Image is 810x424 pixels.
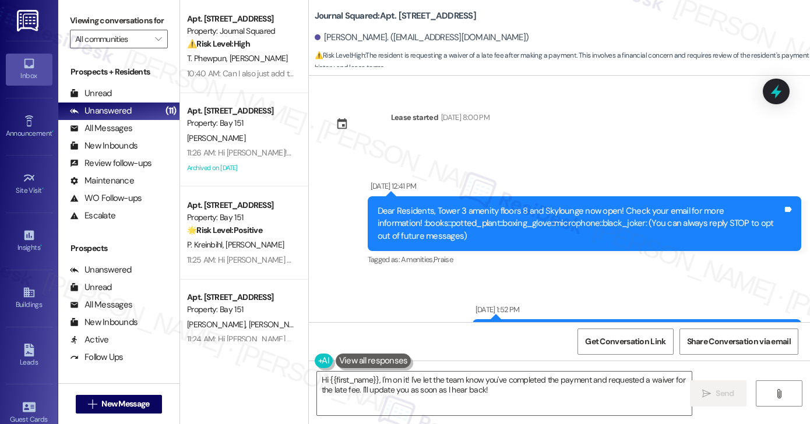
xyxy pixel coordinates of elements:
[6,168,52,200] a: Site Visit •
[187,291,295,303] div: Apt. [STREET_ADDRESS]
[187,105,295,117] div: Apt. [STREET_ADDRESS]
[187,239,226,250] span: P. Kreinbihl
[70,12,168,30] label: Viewing conversations for
[70,334,109,346] div: Active
[187,319,249,330] span: [PERSON_NAME]
[70,122,132,135] div: All Messages
[6,340,52,372] a: Leads
[6,225,52,257] a: Insights •
[163,102,179,120] div: (11)
[226,239,284,250] span: [PERSON_NAME]
[70,87,112,100] div: Unread
[585,335,665,348] span: Get Conversation Link
[187,53,230,63] span: T. Phewpun
[17,10,41,31] img: ResiDesk Logo
[229,53,287,63] span: [PERSON_NAME]
[70,351,124,363] div: Follow Ups
[186,161,296,175] div: Archived on [DATE]
[368,251,801,268] div: Tagged as:
[690,380,746,407] button: Send
[70,157,152,169] div: Review follow-ups
[315,31,529,44] div: [PERSON_NAME]. ([EMAIL_ADDRESS][DOMAIN_NAME])
[70,264,132,276] div: Unanswered
[679,328,798,355] button: Share Conversation via email
[378,205,783,242] div: Dear Residents, Tower 3 amenity floors 8 and Skylounge now open! Check your email for more inform...
[434,255,453,264] span: Praise
[52,128,54,136] span: •
[187,303,295,316] div: Property: Bay 151
[368,180,417,192] div: [DATE] 12:41 PM
[187,225,262,235] strong: 🌟 Risk Level: Positive
[187,211,295,224] div: Property: Bay 151
[6,54,52,85] a: Inbox
[75,30,149,48] input: All communities
[187,133,245,143] span: [PERSON_NAME]
[58,66,179,78] div: Prospects + Residents
[58,242,179,255] div: Prospects
[774,389,783,398] i: 
[187,117,295,129] div: Property: Bay 151
[187,13,295,25] div: Apt. [STREET_ADDRESS]
[315,10,476,22] b: Journal Squared: Apt. [STREET_ADDRESS]
[70,299,132,311] div: All Messages
[716,387,734,400] span: Send
[187,199,295,211] div: Apt. [STREET_ADDRESS]
[70,210,115,222] div: Escalate
[187,38,250,49] strong: ⚠️ Risk Level: High
[315,51,365,60] strong: ⚠️ Risk Level: High
[391,111,439,123] div: Lease started
[473,303,520,316] div: [DATE] 1:52 PM
[76,395,162,414] button: New Message
[248,319,307,330] span: [PERSON_NAME]
[70,192,142,204] div: WO Follow-ups
[70,316,138,328] div: New Inbounds
[187,25,295,37] div: Property: Journal Squared
[70,105,132,117] div: Unanswered
[70,175,134,187] div: Maintenance
[88,400,97,409] i: 
[40,242,42,250] span: •
[155,34,161,44] i: 
[6,282,52,314] a: Buildings
[187,68,506,79] div: 10:40 AM: Can I also just add the Pelontons arent working. They are delayed and not signing in.
[317,372,692,415] textarea: Hi {{first_name}}, I'm on it! I've let the team know you've completed the payment and requested a...
[438,111,489,123] div: [DATE] 8:00 PM
[101,398,149,410] span: New Message
[70,140,138,152] div: New Inbounds
[687,335,791,348] span: Share Conversation via email
[702,389,711,398] i: 
[401,255,434,264] span: Amenities ,
[70,281,112,294] div: Unread
[42,185,44,193] span: •
[577,328,673,355] button: Get Conversation Link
